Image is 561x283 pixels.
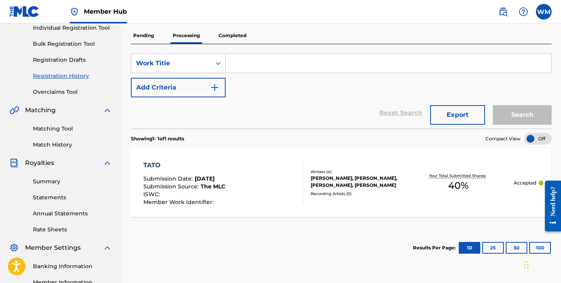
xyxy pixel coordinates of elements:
[33,177,112,186] a: Summary
[143,191,162,198] span: ISWC :
[522,245,561,283] iframe: Chat Widget
[170,27,202,44] p: Processing
[143,175,195,182] span: Submission Date :
[495,4,511,20] a: Public Search
[33,56,112,64] a: Registration Drafts
[103,243,112,253] img: expand
[33,88,112,96] a: Overclaims Tool
[519,7,528,16] img: help
[143,183,201,190] span: Submission Source :
[84,7,127,16] span: Member Hub
[103,158,112,168] img: expand
[216,27,249,44] p: Completed
[311,169,403,175] div: Writers ( 4 )
[9,6,40,17] img: MLC Logo
[9,243,19,253] img: Member Settings
[430,105,485,125] button: Export
[413,244,458,251] p: Results Per Page:
[311,175,403,189] div: [PERSON_NAME], [PERSON_NAME], [PERSON_NAME], [PERSON_NAME]
[143,199,215,206] span: Member Work Identifier :
[33,24,112,32] a: Individual Registration Tool
[195,175,215,182] span: [DATE]
[9,158,19,168] img: Royalties
[482,242,504,254] button: 25
[131,78,226,97] button: Add Criteria
[9,106,19,115] img: Matching
[498,7,508,16] img: search
[33,262,112,270] a: Banking Information
[136,59,206,68] div: Work Title
[210,83,219,92] img: 9d2ae6d4665cec9f34b9.svg
[25,158,54,168] span: Royalties
[131,54,552,129] form: Search Form
[33,40,112,48] a: Bulk Registration Tool
[516,4,531,20] div: Help
[33,226,112,234] a: Rate Sheets
[429,173,488,179] p: Your Total Submitted Shares:
[311,191,403,197] div: Recording Artists ( 0 )
[539,173,561,240] iframe: Resource Center
[33,141,112,149] a: Match History
[131,135,184,142] p: Showing 1 - 1 of 1 results
[459,242,480,254] button: 10
[143,161,225,170] div: TATO
[201,183,225,190] span: The MLC
[25,106,56,115] span: Matching
[131,149,552,217] a: TATOSubmission Date:[DATE]Submission Source:The MLCISWC:Member Work Identifier:Writers (4)[PERSON...
[514,179,536,186] p: Accepted
[33,210,112,218] a: Annual Statements
[33,125,112,133] a: Matching Tool
[70,7,79,16] img: Top Rightsholder
[131,27,156,44] p: Pending
[25,243,81,253] span: Member Settings
[33,193,112,202] a: Statements
[103,106,112,115] img: expand
[536,4,552,20] div: User Menu
[529,242,551,254] button: 100
[33,72,112,80] a: Registration History
[448,179,469,193] span: 40 %
[524,253,529,277] div: Drag
[506,242,527,254] button: 50
[485,135,521,142] span: Compact View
